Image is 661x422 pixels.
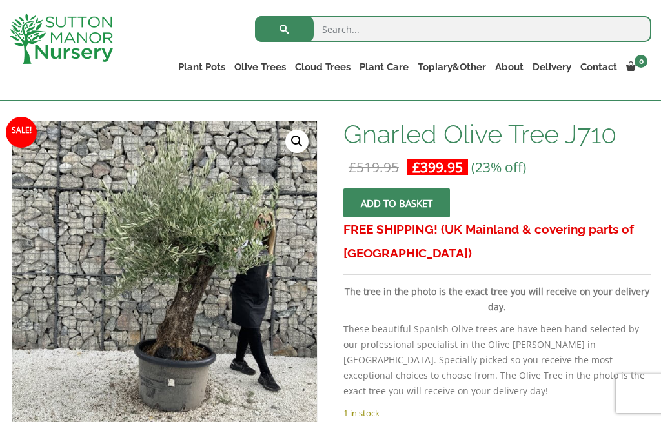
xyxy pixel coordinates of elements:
[6,117,37,148] span: Sale!
[10,13,113,64] img: logo
[174,58,230,76] a: Plant Pots
[290,58,355,76] a: Cloud Trees
[230,58,290,76] a: Olive Trees
[355,58,413,76] a: Plant Care
[491,58,528,76] a: About
[343,188,450,217] button: Add to basket
[255,16,651,42] input: Search...
[343,405,651,421] p: 1 in stock
[343,217,651,265] h3: FREE SHIPPING! (UK Mainland & covering parts of [GEOGRAPHIC_DATA])
[471,158,526,176] span: (23% off)
[345,285,649,313] strong: The tree in the photo is the exact tree you will receive on your delivery day.
[343,321,651,399] p: These beautiful Spanish Olive trees are have been hand selected by our professional specialist in...
[285,130,309,153] a: View full-screen image gallery
[635,55,647,68] span: 0
[576,58,622,76] a: Contact
[343,121,651,148] h1: Gnarled Olive Tree J710
[412,158,463,176] bdi: 399.95
[622,58,651,76] a: 0
[412,158,420,176] span: £
[413,58,491,76] a: Topiary&Other
[349,158,356,176] span: £
[349,158,399,176] bdi: 519.95
[528,58,576,76] a: Delivery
